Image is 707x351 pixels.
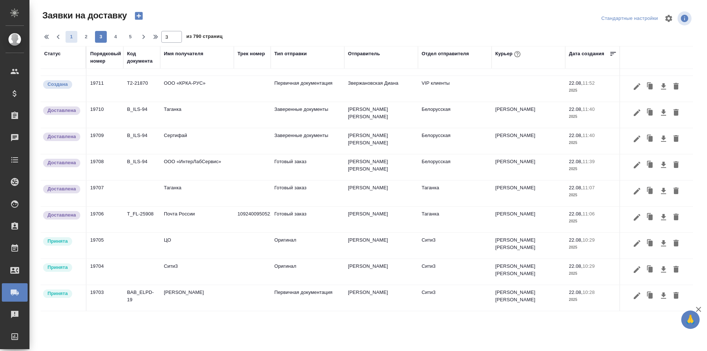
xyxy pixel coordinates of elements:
p: 22.08, [569,237,583,243]
button: Удалить [670,106,682,120]
p: 22.08, [569,289,583,295]
span: Настроить таблицу [660,10,678,27]
td: VIP клиенты [418,76,492,102]
td: [PERSON_NAME] [344,180,418,206]
td: Готовый заказ [271,207,344,232]
td: 19710 [87,102,123,128]
span: 1 [66,33,77,41]
p: Принята [48,264,68,271]
div: Трек номер [238,50,265,57]
td: [PERSON_NAME] [PERSON_NAME] [492,285,565,311]
button: 5 [124,31,136,43]
button: Редактировать [631,132,643,146]
td: 19705 [87,233,123,259]
td: 19704 [87,259,123,285]
td: Белорусская [418,154,492,180]
td: 19703 [87,285,123,311]
p: 2025 [569,244,617,251]
td: Первичная документация [271,76,344,102]
p: 11:06 [583,211,595,217]
td: Заверенные документы [271,128,344,154]
div: Курьер [495,49,522,59]
div: Документы доставлены, фактическая дата доставки проставиться автоматически [42,106,82,116]
td: [PERSON_NAME] [PERSON_NAME] [492,233,565,259]
td: Таганка [418,180,492,206]
button: Удалить [670,210,682,224]
p: 22.08, [569,80,583,86]
button: Удалить [670,236,682,250]
div: Имя получателя [164,50,203,57]
p: 22.08, [569,211,583,217]
div: Тип отправки [274,50,307,57]
button: Скачать [657,210,670,224]
span: 🙏 [684,312,697,327]
p: 2025 [569,139,617,147]
td: Сити3 [160,259,234,285]
div: split button [599,13,660,24]
button: Скачать [657,106,670,120]
p: Доставлена [48,185,76,193]
button: Удалить [670,132,682,146]
td: ООО «ИнтерЛабСервис» [160,154,234,180]
td: [PERSON_NAME] [344,285,418,311]
span: 2 [80,33,92,41]
p: Доставлена [48,159,76,166]
div: Порядковый номер [90,50,121,65]
button: Редактировать [631,106,643,120]
button: Удалить [670,184,682,198]
p: 2025 [569,192,617,199]
p: 2025 [569,165,617,173]
td: B_ILS-94 [123,128,160,154]
button: Скачать [657,263,670,277]
p: Доставлена [48,211,76,219]
button: Скачать [657,80,670,94]
button: 1 [66,31,77,43]
button: Редактировать [631,236,643,250]
div: Документы доставлены, фактическая дата доставки проставиться автоматически [42,210,82,220]
td: Белорусская [418,128,492,154]
button: Удалить [670,158,682,172]
button: Клонировать [643,106,657,120]
button: Удалить [670,289,682,303]
button: Клонировать [643,132,657,146]
td: Почта России [160,207,234,232]
p: 11:39 [583,159,595,164]
td: Таганка [418,207,492,232]
p: 22.08, [569,106,583,112]
td: ООО «КРКА-РУС» [160,76,234,102]
td: B_ILS-94 [123,154,160,180]
button: 🙏 [681,310,700,329]
td: Заверенные документы [271,102,344,128]
td: [PERSON_NAME] [344,233,418,259]
p: 2025 [569,113,617,120]
div: Код документа [127,50,156,65]
td: BAB_ELPD-19 [123,285,160,311]
td: B_ILS-94 [123,102,160,128]
button: 4 [110,31,122,43]
button: Скачать [657,158,670,172]
p: Принята [48,238,68,245]
td: Первичная документация [271,285,344,311]
button: Скачать [657,184,670,198]
button: Клонировать [643,289,657,303]
p: Принята [48,290,68,297]
p: 2025 [569,87,617,94]
span: Посмотреть информацию [678,11,693,25]
td: Сертифай [160,128,234,154]
button: Скачать [657,289,670,303]
td: 19709 [87,128,123,154]
button: Удалить [670,263,682,277]
p: 10:29 [583,237,595,243]
td: Сити3 [418,285,492,311]
td: [PERSON_NAME] [492,154,565,180]
button: Редактировать [631,263,643,277]
p: Создана [48,81,68,88]
p: Доставлена [48,107,76,114]
p: 11:40 [583,133,595,138]
p: 11:40 [583,106,595,112]
button: Создать [130,10,148,22]
td: Готовый заказ [271,180,344,206]
button: Клонировать [643,210,657,224]
p: 22.08, [569,133,583,138]
div: Дата создания [569,50,604,57]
